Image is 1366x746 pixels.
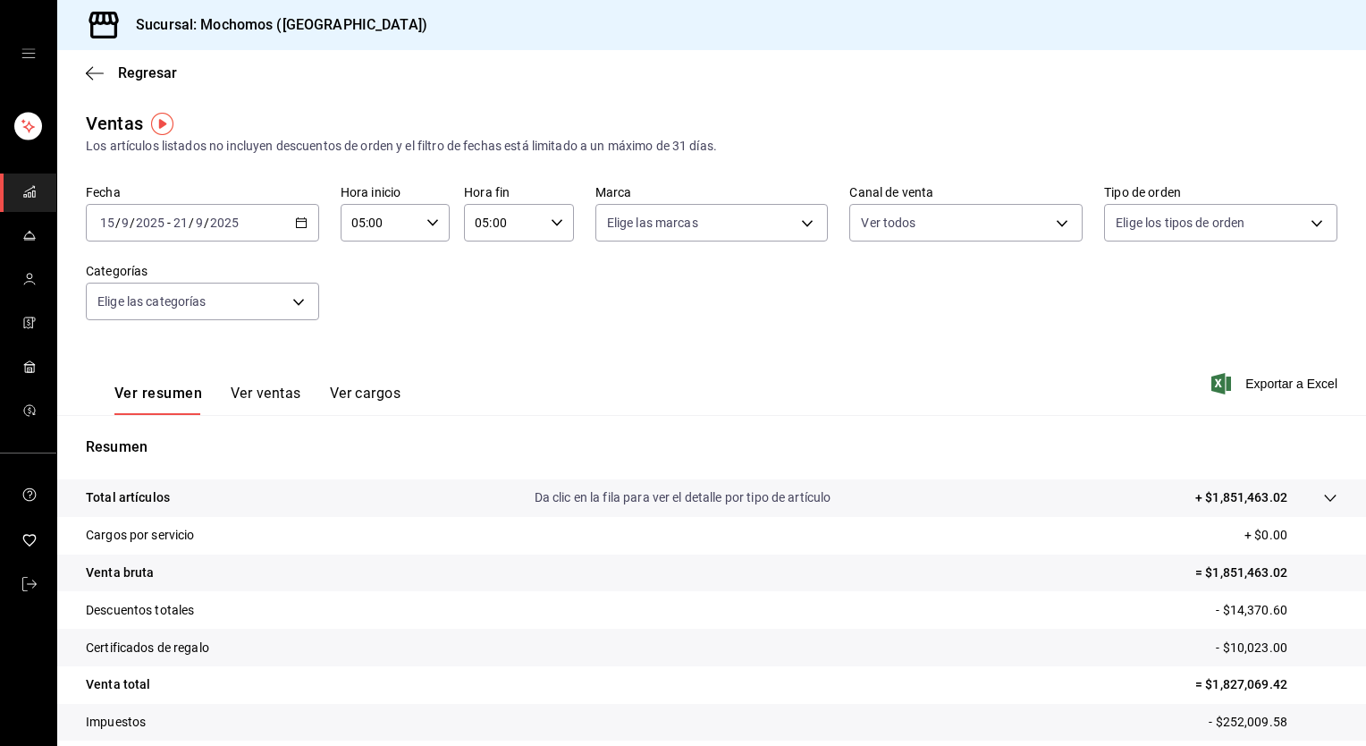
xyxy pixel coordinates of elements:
[86,110,143,137] div: Ventas
[86,64,177,81] button: Regresar
[86,639,209,657] p: Certificados de regalo
[1209,713,1337,732] p: - $252,009.58
[607,214,698,232] span: Elige las marcas
[130,216,135,230] span: /
[1195,675,1337,694] p: = $1,827,069.42
[1215,373,1337,394] button: Exportar a Excel
[121,216,130,230] input: --
[1216,639,1337,657] p: - $10,023.00
[1244,526,1337,545] p: + $0.00
[115,216,121,230] span: /
[167,216,171,230] span: -
[86,265,319,277] label: Categorías
[114,385,202,415] button: Ver resumen
[861,214,915,232] span: Ver todos
[1116,214,1244,232] span: Elige los tipos de orden
[1104,186,1337,199] label: Tipo de orden
[595,186,829,199] label: Marca
[1195,488,1287,507] p: + $1,851,463.02
[1216,601,1337,620] p: - $14,370.60
[86,713,146,732] p: Impuestos
[135,216,165,230] input: ----
[173,216,189,230] input: --
[114,385,401,415] div: navigation tabs
[204,216,209,230] span: /
[86,137,1337,156] div: Los artículos listados no incluyen descuentos de orden y el filtro de fechas está limitado a un m...
[195,216,204,230] input: --
[151,113,173,135] img: Tooltip marker
[231,385,301,415] button: Ver ventas
[535,488,831,507] p: Da clic en la fila para ver el detalle por tipo de artículo
[341,186,450,199] label: Hora inicio
[118,64,177,81] span: Regresar
[86,564,154,582] p: Venta bruta
[99,216,115,230] input: --
[464,186,573,199] label: Hora fin
[122,14,427,36] h3: Sucursal: Mochomos ([GEOGRAPHIC_DATA])
[849,186,1083,199] label: Canal de venta
[97,292,207,310] span: Elige las categorías
[21,47,36,61] button: open drawer
[1195,564,1337,582] p: = $1,851,463.02
[86,601,194,620] p: Descuentos totales
[86,488,170,507] p: Total artículos
[209,216,240,230] input: ----
[86,437,1337,458] p: Resumen
[86,675,150,694] p: Venta total
[330,385,401,415] button: Ver cargos
[189,216,194,230] span: /
[86,186,319,199] label: Fecha
[86,526,195,545] p: Cargos por servicio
